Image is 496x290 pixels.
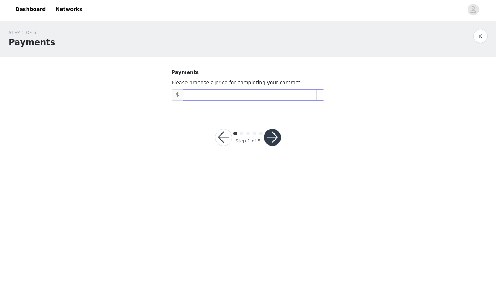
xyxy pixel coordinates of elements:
[172,89,183,101] span: $
[172,69,324,76] p: Payments
[51,1,86,17] a: Networks
[470,4,477,15] div: avatar
[235,137,260,144] div: Step 1 of 5
[319,96,322,99] i: icon: down
[8,29,55,36] div: STEP 1 OF 5
[317,95,324,100] span: Decrease Value
[11,1,50,17] a: Dashboard
[319,91,322,94] i: icon: up
[8,36,55,49] h1: Payments
[172,79,324,86] p: Please propose a price for completing your contract.
[317,90,324,95] span: Increase Value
